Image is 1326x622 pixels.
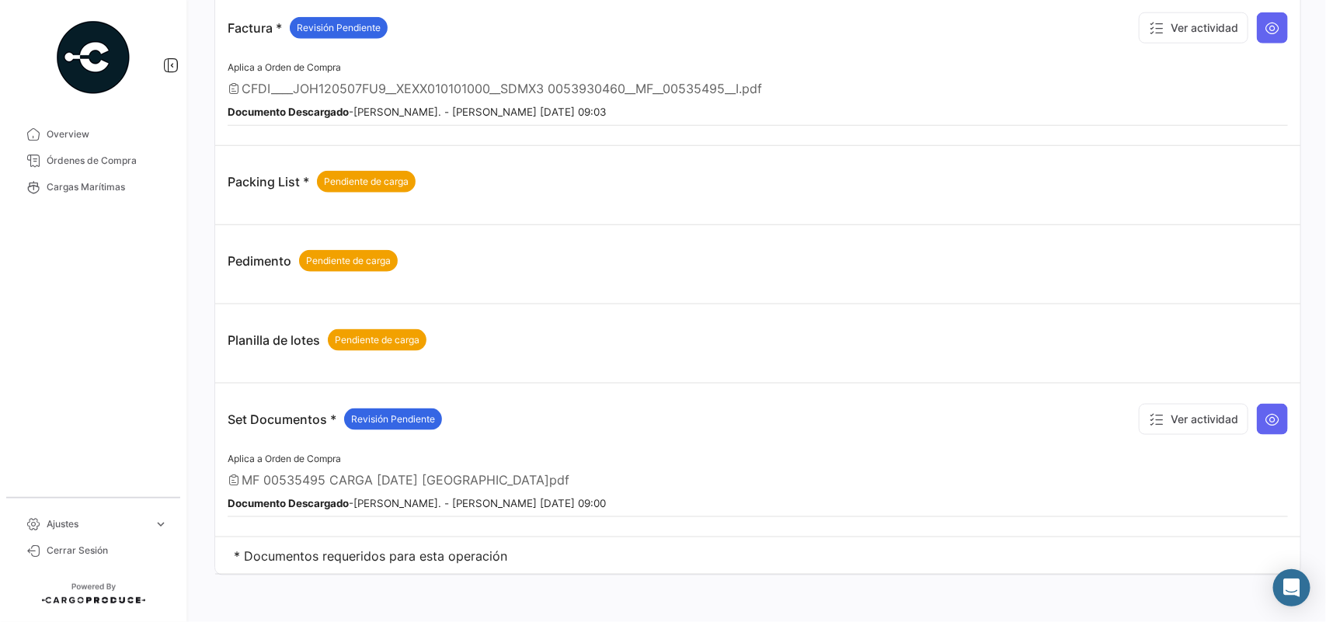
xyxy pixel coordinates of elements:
span: Pendiente de carga [306,254,391,268]
p: Set Documentos * [228,408,442,430]
button: Ver actividad [1139,12,1248,43]
a: Overview [12,121,174,148]
p: Pedimento [228,250,398,272]
span: Revisión Pendiente [351,412,435,426]
b: Documento Descargado [228,497,349,509]
span: CFDI____JOH120507FU9__XEXX010101000__SDMX3 0053930460__MF__00535495__I.pdf [242,81,762,96]
span: Revisión Pendiente [297,21,381,35]
div: Abrir Intercom Messenger [1273,569,1310,606]
img: powered-by.png [54,19,132,96]
a: Órdenes de Compra [12,148,174,174]
small: - [PERSON_NAME]. - [PERSON_NAME] [DATE] 09:03 [228,106,606,118]
a: Cargas Marítimas [12,174,174,200]
span: Pendiente de carga [335,333,419,347]
span: MF 00535495 CARGA [DATE] [GEOGRAPHIC_DATA]pdf [242,472,569,488]
span: Órdenes de Compra [47,154,168,168]
span: Aplica a Orden de Compra [228,453,341,464]
span: Ajustes [47,517,148,531]
p: Packing List * [228,171,416,193]
span: Aplica a Orden de Compra [228,61,341,73]
p: Factura * [228,17,388,39]
small: - [PERSON_NAME]. - [PERSON_NAME] [DATE] 09:00 [228,497,606,509]
span: expand_more [154,517,168,531]
span: Cerrar Sesión [47,544,168,558]
span: Overview [47,127,168,141]
span: Pendiente de carga [324,175,409,189]
button: Ver actividad [1139,404,1248,435]
td: * Documentos requeridos para esta operación [215,537,1300,575]
span: Cargas Marítimas [47,180,168,194]
b: Documento Descargado [228,106,349,118]
p: Planilla de lotes [228,329,426,351]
